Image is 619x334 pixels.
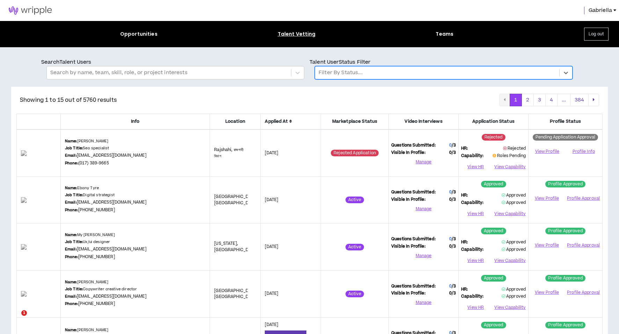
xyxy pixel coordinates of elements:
span: Questions Submitted: [391,283,436,290]
button: Profile Info [568,147,600,157]
b: Job Title: [65,286,83,292]
span: Capability: [461,293,484,300]
p: [DATE] [265,244,316,250]
a: [PHONE_NUMBER] [78,254,115,260]
button: Profile Approval [567,240,600,251]
b: Email: [65,153,77,158]
span: / 3 [452,236,456,242]
span: / 3 [452,189,456,195]
span: Approved [502,192,526,198]
span: / 3 [452,150,456,156]
button: 384 [570,94,589,106]
button: View HR [461,256,490,266]
p: Seo specialist [65,145,109,151]
b: Email: [65,200,77,205]
p: Showing 1 to 15 out of 5760 results [20,96,117,104]
span: / 3 [452,283,456,289]
span: Questions Submitted: [391,189,436,196]
button: View HR [461,208,490,219]
sup: Pending Application Approval [533,134,598,141]
span: HR: [461,145,468,152]
img: f67tu2qwfuUj1uaaiuyXCbAf9T7c9AhtTZSTjDhM.png [21,291,56,297]
span: Roles Pending [497,153,526,159]
span: Capability: [461,247,484,253]
span: Approved [502,286,526,292]
b: Job Title: [65,145,83,151]
sup: Approved [481,228,506,234]
span: 0 [449,142,452,148]
span: Questions Submitted: [391,236,436,242]
b: Name: [65,232,77,237]
a: View Profile [531,145,563,158]
span: Capability: [461,200,484,206]
p: [PERSON_NAME] [65,138,109,144]
sup: Approved [481,275,506,282]
p: [DATE] [265,150,316,156]
img: aAn4okNJ0P8GN1XalK7fRVRyl6yDQPSNk2s5eXZL.png [21,150,56,156]
p: [DATE] [265,291,316,297]
p: Search Talent Users [41,58,309,66]
sup: Active [345,291,364,297]
b: Job Title: [65,239,83,244]
span: Rajshahi , রাজশাহী বিভাগ [214,147,243,159]
a: [PHONE_NUMBER] [78,301,115,307]
button: View HR [461,162,490,172]
th: Info [60,114,210,129]
span: 0 [449,236,452,242]
button: Manage [391,251,456,261]
sup: Profile Approved [545,228,585,234]
p: My [PERSON_NAME] [65,232,115,238]
span: 0 [449,290,456,297]
b: Email: [65,294,77,299]
sup: Rejected [482,134,505,141]
span: 0 [449,150,456,156]
button: Manage [391,157,456,167]
a: [EMAIL_ADDRESS][DOMAIN_NAME] [77,152,146,158]
span: / 3 [452,197,456,202]
img: Vf6tnaK0L1fMTq3JnKC9ejVSSuGWGXkJIrR6i3w0.png [21,244,56,250]
span: HR: [461,286,468,293]
span: 0 [449,189,452,195]
button: View Capability [494,208,526,219]
span: Applied At [265,118,316,125]
button: View Capability [494,303,526,313]
span: Approved [502,239,526,245]
div: Teams [436,30,453,38]
span: / 3 [452,243,456,249]
span: Gabriella [589,7,612,14]
th: Location [210,114,261,129]
a: View Profile [531,192,563,205]
button: Profile Approval [567,193,600,204]
button: Log out [584,28,609,41]
button: View Capability [494,162,526,172]
span: Approved [502,200,526,206]
span: [US_STATE] , [GEOGRAPHIC_DATA] [214,241,257,253]
a: [EMAIL_ADDRESS][DOMAIN_NAME] [77,199,146,205]
span: HR: [461,192,468,199]
span: Visible In Profile: [391,290,425,297]
button: View HR [461,303,490,313]
b: Name: [65,138,77,144]
p: Talent User Status Filter [309,58,578,66]
th: Application Status [459,114,529,129]
th: Video Interviews [389,114,459,129]
span: [GEOGRAPHIC_DATA] , [GEOGRAPHIC_DATA] [214,288,258,300]
span: 1 [21,310,27,316]
button: ... [557,94,570,106]
p: [DATE] [265,322,316,328]
sup: Active [345,244,364,250]
span: Visible In Profile: [391,197,425,203]
sup: Approved [481,181,506,187]
b: Name: [65,327,77,333]
button: View Capability [494,256,526,266]
span: Questions Submitted: [391,142,436,149]
p: Ux/ui designer [65,239,110,245]
nav: pagination [499,94,599,106]
th: Marketplace Status [321,114,389,129]
sup: Active [345,197,364,203]
th: Profile Status [529,114,603,129]
p: [DATE] [265,197,316,203]
p: Copywriter creative director [65,286,137,292]
b: Job Title: [65,192,83,198]
p: Ebony Tyre [65,185,99,191]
